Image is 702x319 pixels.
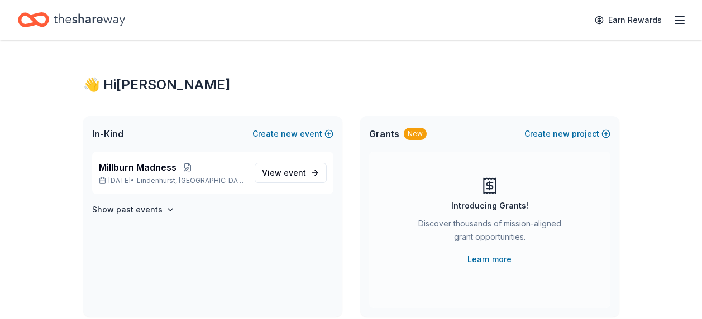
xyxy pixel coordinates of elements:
[467,253,512,266] a: Learn more
[99,161,176,174] span: Millburn Madness
[281,127,298,141] span: new
[99,176,246,185] p: [DATE] •
[137,176,245,185] span: Lindenhurst, [GEOGRAPHIC_DATA]
[588,10,668,30] a: Earn Rewards
[18,7,125,33] a: Home
[252,127,333,141] button: Createnewevent
[414,217,566,248] div: Discover thousands of mission-aligned grant opportunities.
[404,128,427,140] div: New
[92,203,163,216] h4: Show past events
[284,168,306,177] span: event
[262,166,306,180] span: View
[369,127,399,141] span: Grants
[92,203,175,216] button: Show past events
[553,127,570,141] span: new
[524,127,610,141] button: Createnewproject
[255,163,327,183] a: View event
[92,127,123,141] span: In-Kind
[451,199,528,212] div: Introducing Grants!
[83,76,619,94] div: 👋 Hi [PERSON_NAME]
